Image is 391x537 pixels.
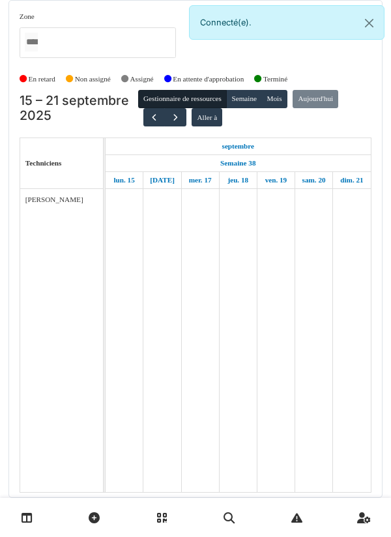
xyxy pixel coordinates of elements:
a: 21 septembre 2025 [337,172,366,188]
label: Zone [20,11,35,22]
input: Tous [25,33,38,51]
span: [PERSON_NAME] [25,196,83,203]
div: Connecté(e). [189,5,384,40]
a: 15 septembre 2025 [110,172,138,188]
button: Semaine [226,90,262,108]
a: Semaine 38 [217,155,259,171]
button: Précédent [143,108,165,127]
h2: 15 – 21 septembre 2025 [20,93,138,124]
button: Aujourd'hui [293,90,338,108]
span: Techniciens [25,159,62,167]
a: 17 septembre 2025 [186,172,215,188]
a: 18 septembre 2025 [224,172,252,188]
a: 19 septembre 2025 [262,172,291,188]
label: Assigné [130,74,154,85]
label: En attente d'approbation [173,74,244,85]
button: Mois [261,90,287,108]
button: Suivant [164,108,186,127]
label: Non assigné [75,74,111,85]
label: En retard [29,74,55,85]
a: 20 septembre 2025 [299,172,329,188]
button: Aller à [192,108,222,126]
label: Terminé [263,74,287,85]
button: Close [355,6,384,40]
a: 16 septembre 2025 [147,172,178,188]
a: 15 septembre 2025 [219,138,258,154]
button: Gestionnaire de ressources [138,90,227,108]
